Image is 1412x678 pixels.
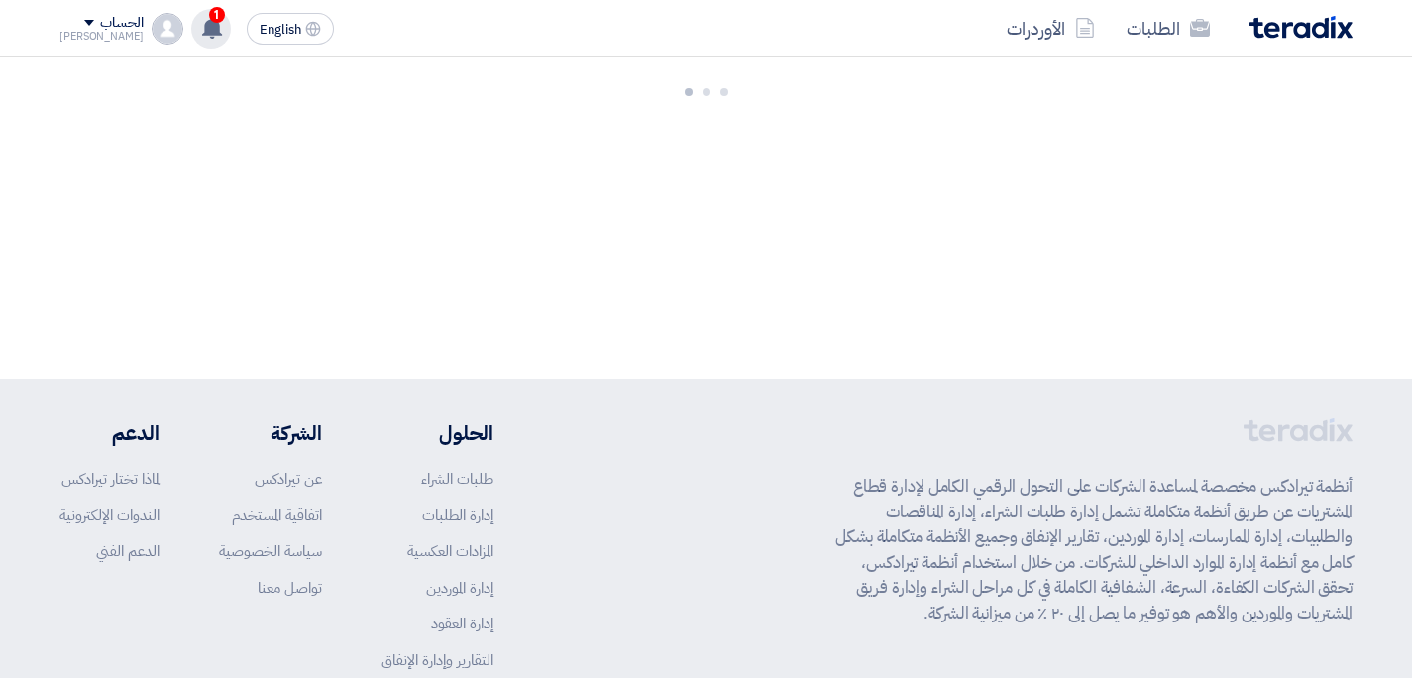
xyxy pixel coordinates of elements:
[152,13,183,45] img: profile_test.png
[422,505,493,526] a: إدارة الطلبات
[381,418,493,448] li: الحلول
[421,468,493,490] a: طلبات الشراء
[209,7,225,23] span: 1
[100,15,143,32] div: الحساب
[407,540,493,562] a: المزادات العكسية
[247,13,334,45] button: English
[260,23,301,37] span: English
[426,577,493,599] a: إدارة الموردين
[1249,16,1353,39] img: Teradix logo
[59,505,160,526] a: الندوات الإلكترونية
[835,474,1353,625] p: أنظمة تيرادكس مخصصة لمساعدة الشركات على التحول الرقمي الكامل لإدارة قطاع المشتريات عن طريق أنظمة ...
[219,418,322,448] li: الشركة
[232,505,322,526] a: اتفاقية المستخدم
[96,540,160,562] a: الدعم الفني
[991,5,1111,52] a: الأوردرات
[431,613,493,634] a: إدارة العقود
[59,418,160,448] li: الدعم
[255,468,322,490] a: عن تيرادكس
[219,540,322,562] a: سياسة الخصوصية
[59,31,144,42] div: [PERSON_NAME]
[258,577,322,599] a: تواصل معنا
[61,468,160,490] a: لماذا تختار تيرادكس
[381,649,493,671] a: التقارير وإدارة الإنفاق
[1111,5,1226,52] a: الطلبات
